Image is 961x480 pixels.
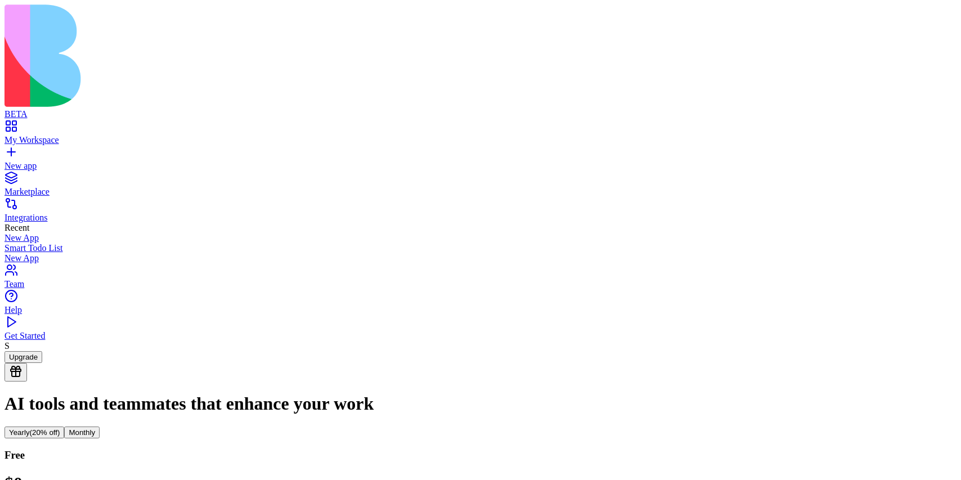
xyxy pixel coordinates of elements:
div: Integrations [5,213,956,223]
a: Upgrade [5,352,42,361]
span: Recent [5,223,29,232]
a: New App [5,253,956,263]
a: Smart Todo List [5,243,956,253]
a: Marketplace [5,177,956,197]
button: Monthly [64,427,100,438]
button: Yearly [5,427,64,438]
a: Help [5,295,956,315]
div: Marketplace [5,187,956,197]
img: logo [5,5,457,107]
a: My Workspace [5,125,956,145]
span: (20% off) [30,428,60,437]
a: Get Started [5,321,956,341]
button: Upgrade [5,351,42,363]
h3: Free [5,449,956,461]
span: S [5,341,10,351]
div: Help [5,305,956,315]
h1: AI tools and teammates that enhance your work [5,393,956,414]
div: BETA [5,109,956,119]
div: My Workspace [5,135,956,145]
div: Get Started [5,331,956,341]
a: New App [5,233,956,243]
div: Team [5,279,956,289]
div: New app [5,161,956,171]
a: Integrations [5,203,956,223]
a: BETA [5,99,956,119]
a: Team [5,269,956,289]
a: New app [5,151,956,171]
